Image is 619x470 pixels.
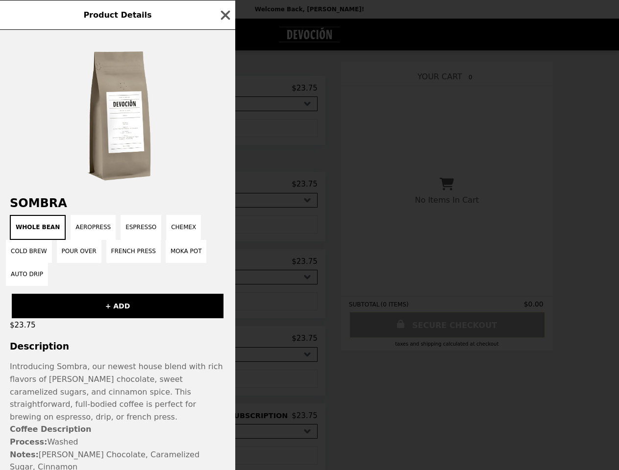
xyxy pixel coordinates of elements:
strong: Process: [10,437,47,446]
button: Cold Brew [6,240,52,263]
button: Pour Over [57,240,101,263]
button: Espresso [121,215,161,240]
span: Introducing Sombra, our newest house blend with rich flavors of [PERSON_NAME] chocolate, sweet ca... [10,362,223,421]
button: Whole Bean [10,215,66,240]
button: Aeropress [71,215,116,240]
img: Whole Bean [44,40,191,187]
span: Coffee Description [10,424,91,434]
button: Chemex [166,215,201,240]
p: Washed [10,436,225,448]
button: Auto Drip [6,263,48,286]
strong: Notes: [10,450,39,459]
button: Moka Pot [166,240,207,263]
button: French Press [106,240,161,263]
button: + ADD [12,294,223,318]
span: Product Details [83,10,151,20]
